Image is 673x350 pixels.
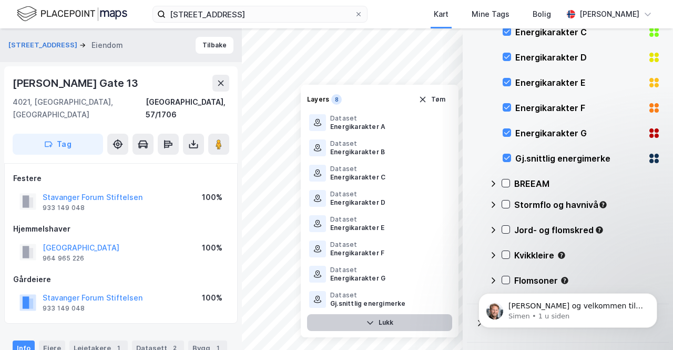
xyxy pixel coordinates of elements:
div: Dataset [330,215,384,224]
button: [STREET_ADDRESS] [8,40,79,51]
span: [PERSON_NAME] og velkommen til Newsec Maps, Egil Om det er du lurer på så er det bare å ta kontak... [46,31,180,81]
div: Energikarakter G [515,127,644,139]
div: Tooltip anchor [598,200,608,209]
div: Kart [434,8,448,21]
div: [PERSON_NAME] [579,8,639,21]
div: 933 149 048 [43,204,85,212]
div: Energikarakter E [330,224,384,232]
div: 100% [202,292,222,304]
div: Energikarakter F [330,249,384,257]
div: Tooltip anchor [595,225,604,235]
div: Eiendom [91,39,123,52]
div: 100% [202,191,222,204]
div: Energikarakter C [515,26,644,38]
div: Gj.snittlig energimerke [515,152,644,165]
div: Gj.snittlig energimerke [330,299,406,308]
div: Energikarakter B [330,148,385,156]
input: Søk på adresse, matrikkel, gårdeiere, leietakere eller personer [166,6,354,22]
div: Dataset [330,241,384,249]
div: Energikarakter A [330,123,385,131]
div: Tooltip anchor [557,251,566,260]
img: logo.f888ab2527a4732fd821a326f86c7f29.svg [17,5,127,23]
div: 4021, [GEOGRAPHIC_DATA], [GEOGRAPHIC_DATA] [13,96,146,121]
div: Energikarakter G [330,274,385,283]
div: Dataset [330,139,385,148]
div: Energikarakter F [515,102,644,114]
div: Jord- og flomskred [514,224,660,236]
div: 8 [331,94,342,105]
button: Tag [13,134,103,155]
div: 964 965 226 [43,254,84,263]
div: Energikarakter D [330,198,385,207]
div: Energikarakter E [515,76,644,89]
div: 100% [202,242,222,254]
div: Layers [307,95,329,104]
div: Kvikkleire [514,249,660,262]
div: Bolig [533,8,551,21]
div: BREEAM [514,177,660,190]
iframe: Intercom notifications melding [463,271,673,345]
button: Tilbake [196,37,233,54]
p: Message from Simen, sent 1 u siden [46,41,181,50]
div: Gårdeiere [13,273,229,286]
div: Dataset [330,190,385,198]
div: Hjemmelshaver [13,223,229,235]
button: Lukk [307,314,452,331]
div: Energikarakter C [330,173,385,182]
div: [GEOGRAPHIC_DATA], 57/1706 [146,96,229,121]
div: Dataset [330,165,385,173]
div: Stormflo og havnivå [514,198,660,211]
div: Mine Tags [472,8,509,21]
div: Dataset [330,291,406,299]
div: Dataset [330,114,385,123]
div: Energikarakter D [515,51,644,64]
div: Festere [13,172,229,185]
div: Dataset [330,266,385,274]
button: Tøm [412,91,452,108]
div: 933 149 048 [43,304,85,313]
div: [PERSON_NAME] Gate 13 [13,75,140,92]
